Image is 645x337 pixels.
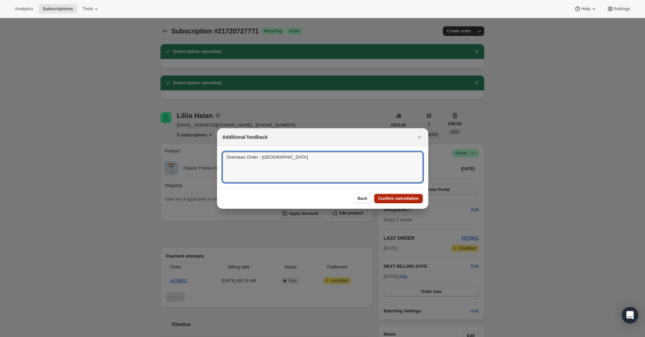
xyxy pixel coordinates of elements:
span: Tools [82,6,93,12]
button: Confirm cancellation [374,194,423,203]
span: Back [357,196,367,201]
button: Tools [78,4,104,14]
button: Back [353,194,371,203]
button: Close [415,132,424,142]
textarea: Overseas Order - [GEOGRAPHIC_DATA] [222,152,423,182]
button: Subscriptions [39,4,77,14]
span: Analytics [15,6,33,12]
span: Confirm cancellation [378,196,419,201]
span: Settings [614,6,630,12]
button: Settings [603,4,634,14]
button: Help [570,4,601,14]
button: Analytics [11,4,37,14]
h2: Additional feedback [222,134,268,141]
div: Open Intercom Messenger [622,307,638,323]
span: Subscriptions [43,6,73,12]
span: Help [581,6,590,12]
